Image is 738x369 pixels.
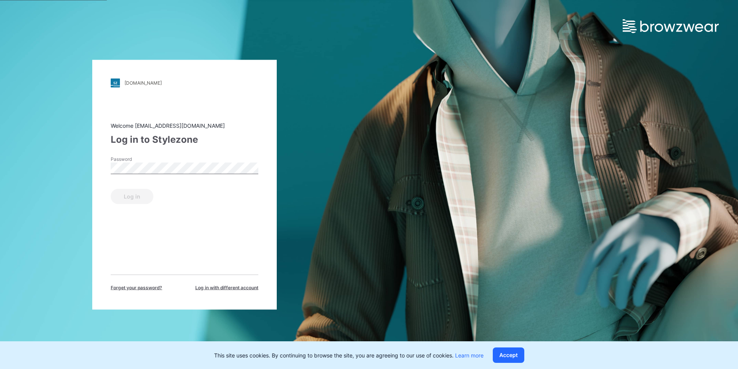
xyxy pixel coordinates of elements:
div: Welcome [EMAIL_ADDRESS][DOMAIN_NAME] [111,121,258,129]
div: [DOMAIN_NAME] [125,80,162,86]
p: This site uses cookies. By continuing to browse the site, you are agreeing to our use of cookies. [214,351,484,359]
label: Password [111,155,165,162]
img: stylezone-logo.562084cfcfab977791bfbf7441f1a819.svg [111,78,120,87]
a: Learn more [455,352,484,359]
span: Log in with different account [195,284,258,291]
div: Log in to Stylezone [111,132,258,146]
button: Accept [493,347,524,363]
span: Forget your password? [111,284,162,291]
a: [DOMAIN_NAME] [111,78,258,87]
img: browzwear-logo.e42bd6dac1945053ebaf764b6aa21510.svg [623,19,719,33]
